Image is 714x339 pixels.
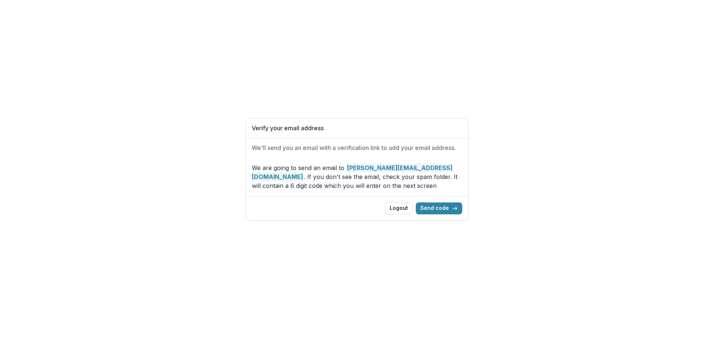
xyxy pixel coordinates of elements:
p: We are going to send an email to . If you don't see the email, check your spam folder. It will co... [252,163,462,190]
button: Logout [385,202,413,214]
h1: Verify your email address [252,125,462,132]
button: Send code [416,202,462,214]
strong: [PERSON_NAME][EMAIL_ADDRESS][DOMAIN_NAME] [252,163,453,181]
h2: We'll send you an email with a verification link to add your email address. [252,144,462,151]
